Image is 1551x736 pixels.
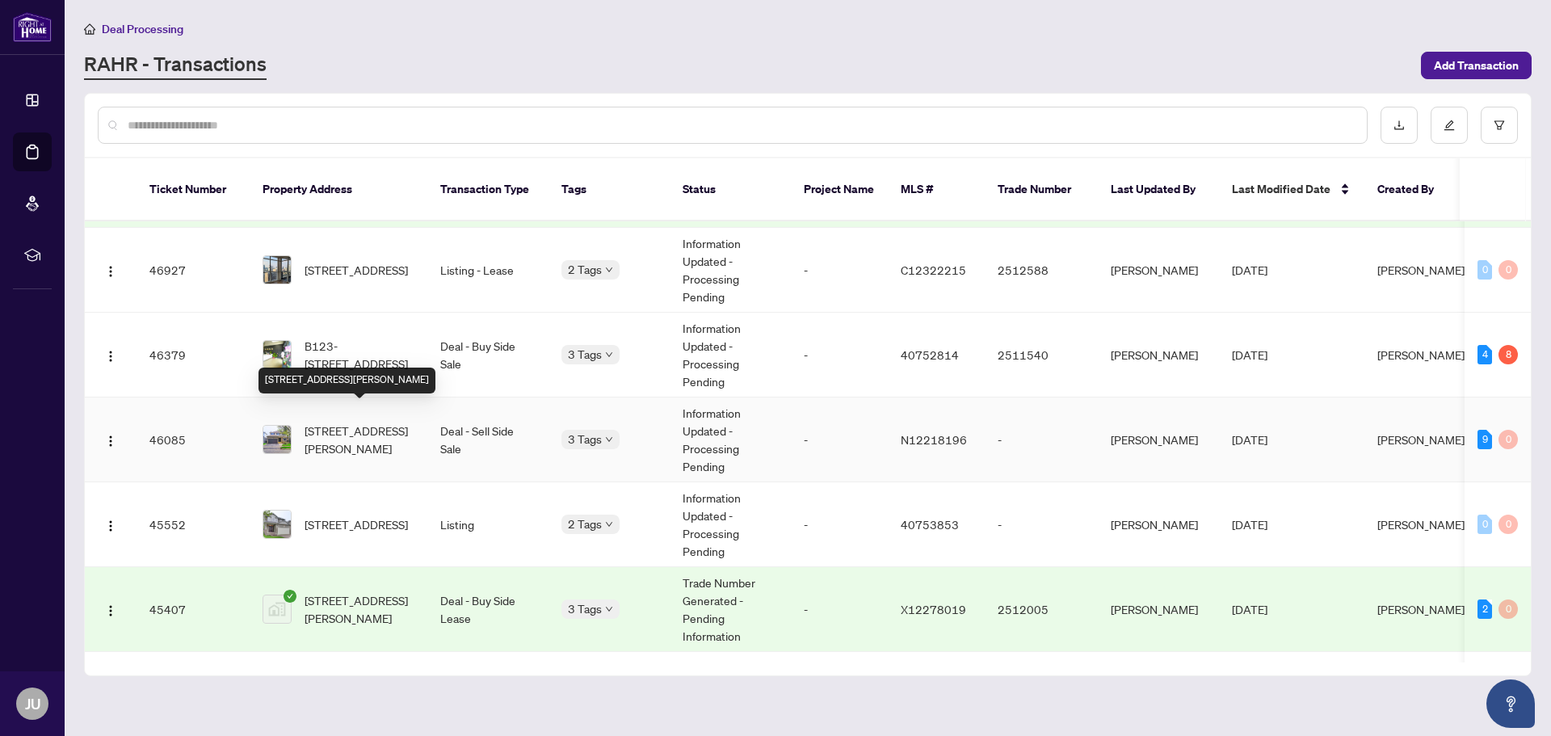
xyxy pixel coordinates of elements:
[985,158,1098,221] th: Trade Number
[305,261,408,279] span: [STREET_ADDRESS]
[137,482,250,567] td: 45552
[568,345,602,364] span: 3 Tags
[263,595,291,623] img: thumbnail-img
[1498,515,1518,534] div: 0
[1498,345,1518,364] div: 8
[1377,432,1465,447] span: [PERSON_NAME]
[1477,345,1492,364] div: 4
[985,482,1098,567] td: -
[670,158,791,221] th: Status
[568,260,602,279] span: 2 Tags
[791,313,888,397] td: -
[258,368,435,393] div: [STREET_ADDRESS][PERSON_NAME]
[1098,313,1219,397] td: [PERSON_NAME]
[104,519,117,532] img: Logo
[1098,158,1219,221] th: Last Updated By
[670,482,791,567] td: Information Updated - Processing Pending
[1377,602,1465,616] span: [PERSON_NAME]
[263,341,291,368] img: thumbnail-img
[568,430,602,448] span: 3 Tags
[1498,599,1518,619] div: 0
[901,263,966,277] span: C12322215
[605,266,613,274] span: down
[605,435,613,444] span: down
[305,422,414,457] span: [STREET_ADDRESS][PERSON_NAME]
[427,567,549,652] td: Deal - Buy Side Lease
[1477,599,1492,619] div: 2
[1481,107,1518,144] button: filter
[263,256,291,284] img: thumbnail-img
[901,347,959,362] span: 40752814
[1477,515,1492,534] div: 0
[670,567,791,652] td: Trade Number Generated - Pending Information
[84,51,267,80] a: RAHR - Transactions
[98,342,124,368] button: Logo
[1377,517,1465,532] span: [PERSON_NAME]
[568,599,602,618] span: 3 Tags
[791,397,888,482] td: -
[137,567,250,652] td: 45407
[670,228,791,313] td: Information Updated - Processing Pending
[1232,263,1267,277] span: [DATE]
[98,257,124,283] button: Logo
[284,590,296,603] span: check-circle
[791,567,888,652] td: -
[1477,430,1492,449] div: 9
[985,567,1098,652] td: 2512005
[104,350,117,363] img: Logo
[1381,107,1418,144] button: download
[1098,397,1219,482] td: [PERSON_NAME]
[305,591,414,627] span: [STREET_ADDRESS][PERSON_NAME]
[137,313,250,397] td: 46379
[305,337,414,372] span: B123-[STREET_ADDRESS]
[888,158,985,221] th: MLS #
[137,158,250,221] th: Ticket Number
[1232,602,1267,616] span: [DATE]
[1444,120,1455,131] span: edit
[901,517,959,532] span: 40753853
[985,228,1098,313] td: 2512588
[13,12,52,42] img: logo
[137,228,250,313] td: 46927
[1232,347,1267,362] span: [DATE]
[1431,107,1468,144] button: edit
[1377,263,1465,277] span: [PERSON_NAME]
[104,604,117,617] img: Logo
[427,228,549,313] td: Listing - Lease
[104,435,117,448] img: Logo
[549,158,670,221] th: Tags
[427,482,549,567] td: Listing
[791,158,888,221] th: Project Name
[305,515,408,533] span: [STREET_ADDRESS]
[1098,567,1219,652] td: [PERSON_NAME]
[670,313,791,397] td: Information Updated - Processing Pending
[427,313,549,397] td: Deal - Buy Side Sale
[98,511,124,537] button: Logo
[605,520,613,528] span: down
[1393,120,1405,131] span: download
[670,397,791,482] td: Information Updated - Processing Pending
[568,515,602,533] span: 2 Tags
[1498,260,1518,280] div: 0
[901,432,967,447] span: N12218196
[1232,517,1267,532] span: [DATE]
[1098,228,1219,313] td: [PERSON_NAME]
[1377,347,1465,362] span: [PERSON_NAME]
[1364,158,1461,221] th: Created By
[901,602,966,616] span: X12278019
[1498,430,1518,449] div: 0
[137,397,250,482] td: 46085
[263,426,291,453] img: thumbnail-img
[1098,482,1219,567] td: [PERSON_NAME]
[98,596,124,622] button: Logo
[104,265,117,278] img: Logo
[1494,120,1505,131] span: filter
[98,427,124,452] button: Logo
[791,482,888,567] td: -
[791,228,888,313] td: -
[263,511,291,538] img: thumbnail-img
[1434,53,1519,78] span: Add Transaction
[1486,679,1535,728] button: Open asap
[985,397,1098,482] td: -
[1219,158,1364,221] th: Last Modified Date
